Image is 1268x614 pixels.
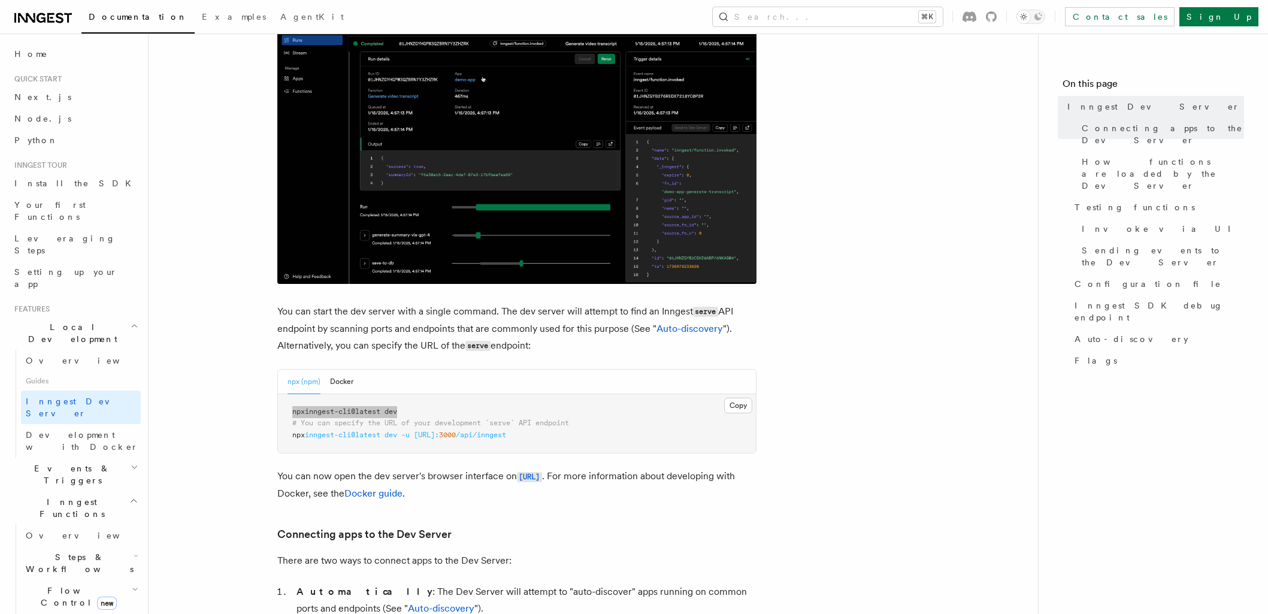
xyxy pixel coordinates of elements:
[10,161,67,170] span: Inngest tour
[26,397,128,418] span: Inngest Dev Server
[10,316,141,350] button: Local Development
[21,371,141,391] span: Guides
[288,370,320,394] button: npx (npm)
[1075,201,1195,213] span: Testing functions
[292,431,305,439] span: npx
[1070,350,1244,371] a: Flags
[693,307,718,317] code: serve
[10,173,141,194] a: Install the SDK
[10,458,141,491] button: Events & Triggers
[1077,218,1244,240] a: Invoke via UI
[10,491,141,525] button: Inngest Functions
[1082,122,1244,146] span: Connecting apps to the Dev Server
[1067,101,1240,113] span: Inngest Dev Server
[14,135,58,145] span: Python
[21,424,141,458] a: Development with Docker
[292,407,305,416] span: npx
[202,12,266,22] span: Examples
[1016,10,1045,24] button: Toggle dark mode
[97,597,117,610] span: new
[1075,333,1188,345] span: Auto-discovery
[195,4,273,32] a: Examples
[21,525,141,546] a: Overview
[919,11,936,23] kbd: ⌘K
[517,470,542,482] a: [URL]
[10,496,129,520] span: Inngest Functions
[277,303,756,355] p: You can start the dev server with a single command. The dev server will attempt to find an Innges...
[1065,7,1175,26] a: Contact sales
[21,580,141,613] button: Flow Controlnew
[1077,151,1244,196] a: How functions are loaded by the Dev Server
[10,108,141,129] a: Node.js
[1070,328,1244,350] a: Auto-discovery
[277,468,756,502] p: You can now open the dev server's browser interface on . For more information about developing wi...
[517,472,542,482] code: [URL]
[1070,196,1244,218] a: Testing functions
[439,431,456,439] span: 3000
[1075,355,1117,367] span: Flags
[277,526,452,543] a: Connecting apps to the Dev Server
[14,92,71,102] span: Next.js
[10,321,131,345] span: Local Development
[26,356,149,365] span: Overview
[305,407,380,416] span: inngest-cli@latest
[1070,295,1244,328] a: Inngest SDK debug endpoint
[1077,240,1244,273] a: Sending events to the Dev Server
[21,546,141,580] button: Steps & Workflows
[465,341,491,351] code: serve
[14,200,86,222] span: Your first Functions
[10,86,141,108] a: Next.js
[456,431,506,439] span: /api/inngest
[14,114,71,123] span: Node.js
[296,586,432,597] strong: Automatically
[330,370,353,394] button: Docker
[10,129,141,151] a: Python
[1063,77,1244,96] h4: On this page
[273,4,351,32] a: AgentKit
[401,431,410,439] span: -u
[10,261,141,295] a: Setting up your app
[10,350,141,458] div: Local Development
[280,12,344,22] span: AgentKit
[1075,278,1221,290] span: Configuration file
[81,4,195,34] a: Documentation
[1179,7,1258,26] a: Sign Up
[10,43,141,65] a: Home
[305,431,380,439] span: inngest-cli@latest
[14,48,48,60] span: Home
[277,552,756,569] p: There are two ways to connect apps to the Dev Server:
[10,304,50,314] span: Features
[292,419,569,427] span: # You can specify the URL of your development `serve` API endpoint
[408,603,474,614] a: Auto-discovery
[656,323,723,334] a: Auto-discovery
[14,234,116,255] span: Leveraging Steps
[21,391,141,424] a: Inngest Dev Server
[1075,300,1244,323] span: Inngest SDK debug endpoint
[1063,96,1244,117] a: Inngest Dev Server
[1082,156,1244,192] span: How functions are loaded by the Dev Server
[1082,244,1244,268] span: Sending events to the Dev Server
[724,398,752,413] button: Copy
[344,488,403,499] a: Docker guide
[89,12,187,22] span: Documentation
[1077,117,1244,151] a: Connecting apps to the Dev Server
[26,531,149,540] span: Overview
[10,74,62,84] span: Quick start
[26,430,138,452] span: Development with Docker
[1070,273,1244,295] a: Configuration file
[414,431,439,439] span: [URL]:
[14,179,138,188] span: Install the SDK
[10,228,141,261] a: Leveraging Steps
[21,585,132,609] span: Flow Control
[1082,223,1241,235] span: Invoke via UI
[21,551,134,575] span: Steps & Workflows
[21,350,141,371] a: Overview
[14,267,117,289] span: Setting up your app
[10,462,131,486] span: Events & Triggers
[10,194,141,228] a: Your first Functions
[385,431,397,439] span: dev
[385,407,397,416] span: dev
[713,7,943,26] button: Search...⌘K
